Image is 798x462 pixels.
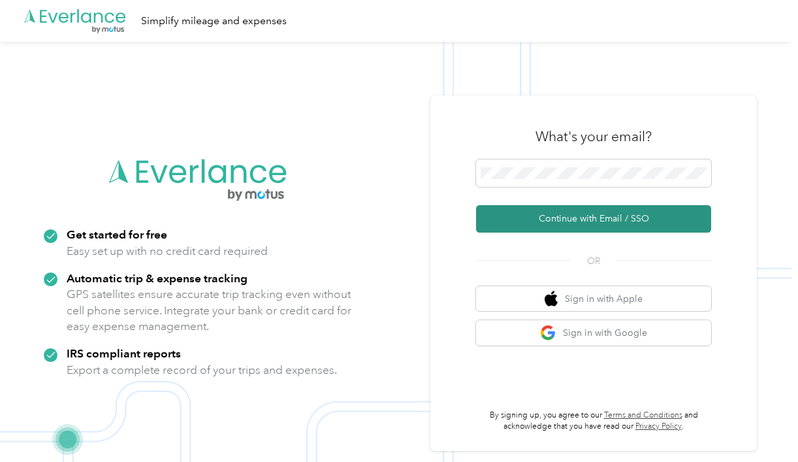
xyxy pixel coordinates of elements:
[67,227,167,241] strong: Get started for free
[545,291,558,307] img: apple logo
[476,410,711,433] p: By signing up, you agree to our and acknowledge that you have read our .
[67,243,268,259] p: Easy set up with no credit card required
[141,13,287,29] div: Simplify mileage and expenses
[67,271,247,285] strong: Automatic trip & expense tracking
[476,320,711,346] button: google logoSign in with Google
[67,286,352,335] p: GPS satellites ensure accurate trip tracking even without cell phone service. Integrate your bank...
[67,346,181,360] strong: IRS compliant reports
[535,127,652,146] h3: What's your email?
[476,205,711,233] button: Continue with Email / SSO
[67,362,337,378] p: Export a complete record of your trips and expenses.
[540,325,556,341] img: google logo
[476,286,711,312] button: apple logoSign in with Apple
[571,254,616,268] span: OR
[635,421,682,431] a: Privacy Policy
[604,410,682,420] a: Terms and Conditions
